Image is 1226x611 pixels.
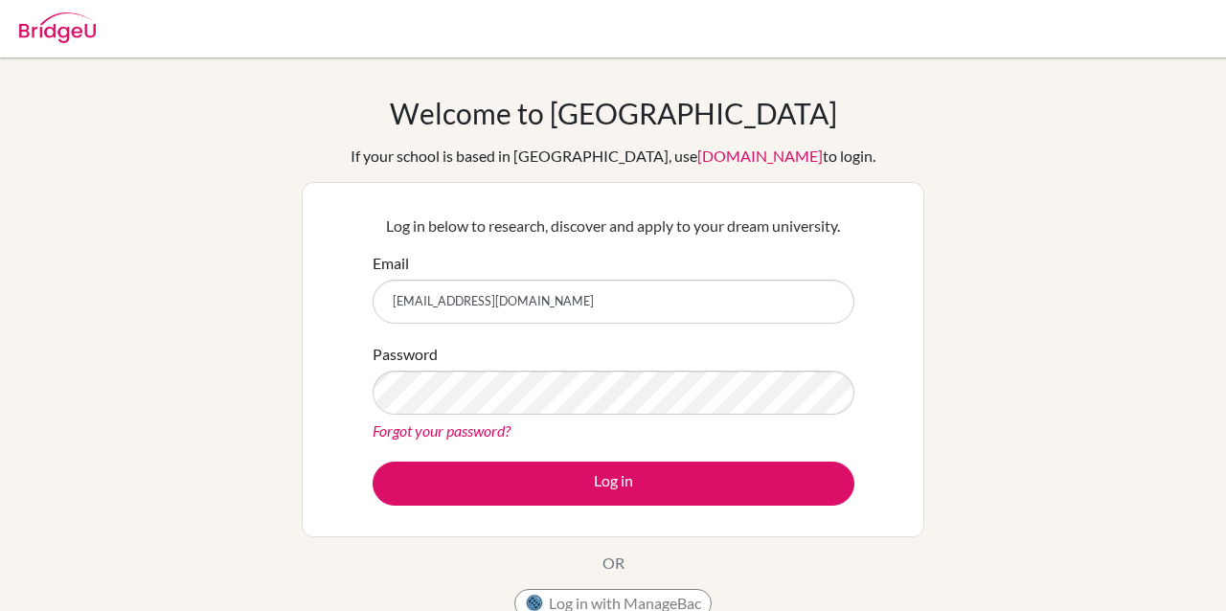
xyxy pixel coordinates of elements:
p: OR [602,552,624,575]
label: Email [373,252,409,275]
a: [DOMAIN_NAME] [697,147,823,165]
img: Bridge-U [19,12,96,43]
div: If your school is based in [GEOGRAPHIC_DATA], use to login. [351,145,875,168]
p: Log in below to research, discover and apply to your dream university. [373,215,854,238]
a: Forgot your password? [373,421,511,440]
h1: Welcome to [GEOGRAPHIC_DATA] [390,96,837,130]
label: Password [373,343,438,366]
button: Log in [373,462,854,506]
